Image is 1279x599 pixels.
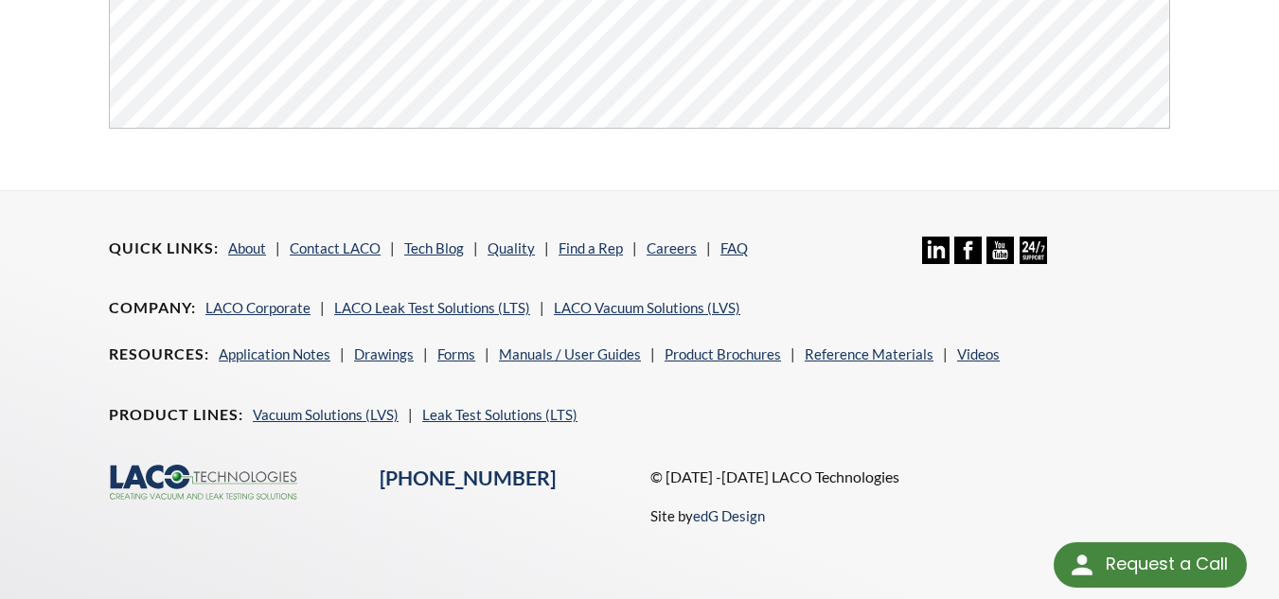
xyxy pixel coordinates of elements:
img: 24/7 Support Icon [1020,237,1047,264]
p: Site by [650,504,765,527]
a: Leak Test Solutions (LTS) [422,406,577,423]
a: LACO Leak Test Solutions (LTS) [334,299,530,316]
h4: Resources [109,344,209,364]
h4: Company [109,298,196,318]
div: Request a Call [1106,542,1228,586]
a: LACO Corporate [205,299,311,316]
a: Contact LACO [290,239,381,256]
h4: Product Lines [109,405,243,425]
a: FAQ [720,239,748,256]
a: Quality [488,239,535,256]
a: [PHONE_NUMBER] [380,466,556,490]
p: © [DATE] -[DATE] LACO Technologies [650,465,1169,489]
a: Find a Rep [559,239,623,256]
a: Application Notes [219,345,330,362]
a: 24/7 Support [1020,250,1047,267]
a: Careers [647,239,697,256]
a: Reference Materials [805,345,933,362]
a: Forms [437,345,475,362]
h4: Quick Links [109,238,219,258]
a: Manuals / User Guides [499,345,641,362]
div: Request a Call [1054,542,1247,588]
a: Vacuum Solutions (LVS) [253,406,399,423]
a: Videos [957,345,1000,362]
a: Tech Blog [404,239,464,256]
a: Product Brochures [665,345,781,362]
a: Drawings [354,345,414,362]
img: round button [1067,550,1097,580]
a: LACO Vacuum Solutions (LVS) [554,299,740,316]
a: About [228,239,266,256]
a: edG Design [693,507,765,524]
